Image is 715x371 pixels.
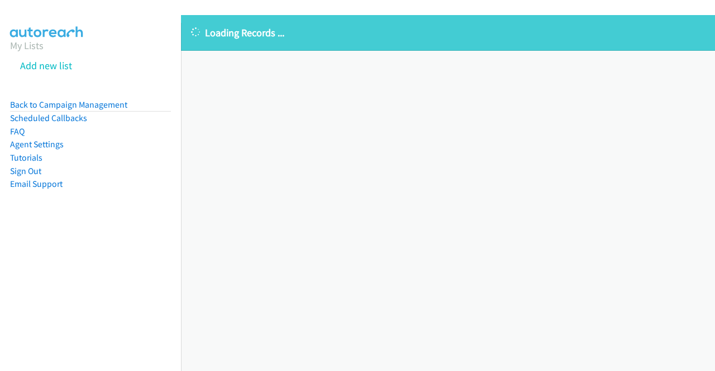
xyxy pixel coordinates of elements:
a: Sign Out [10,166,41,176]
a: Add new list [20,59,72,72]
a: Email Support [10,179,63,189]
a: FAQ [10,126,25,137]
a: Agent Settings [10,139,64,150]
a: Tutorials [10,152,42,163]
a: My Lists [10,39,44,52]
a: Scheduled Callbacks [10,113,87,123]
p: Loading Records ... [191,25,705,40]
a: Back to Campaign Management [10,99,127,110]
